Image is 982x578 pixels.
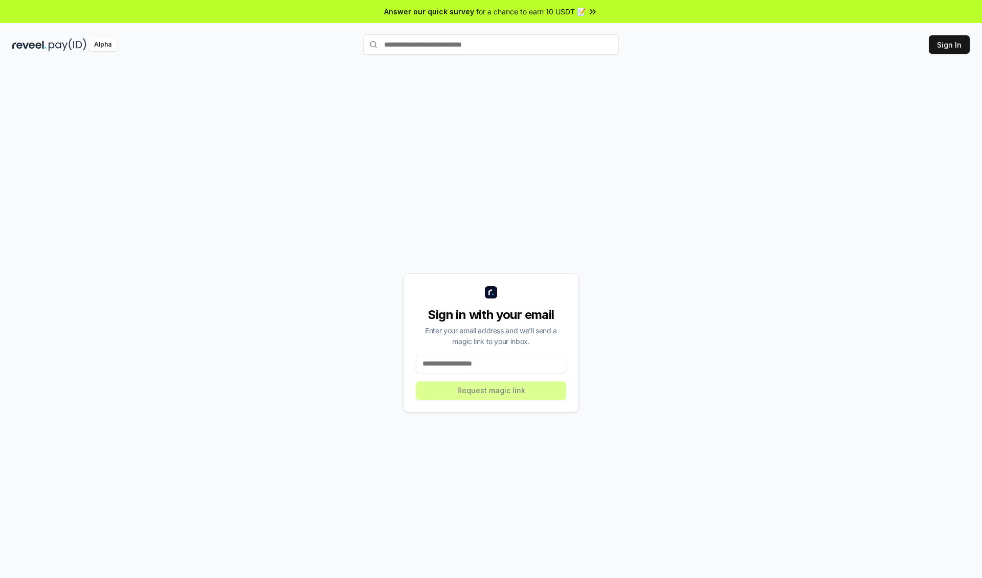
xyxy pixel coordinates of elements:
span: for a chance to earn 10 USDT 📝 [476,6,586,17]
div: Sign in with your email [416,307,566,323]
span: Answer our quick survey [384,6,474,17]
button: Sign In [929,35,970,54]
div: Alpha [88,38,117,51]
div: Enter your email address and we’ll send a magic link to your inbox. [416,325,566,347]
img: reveel_dark [12,38,47,51]
img: logo_small [485,286,497,298]
img: pay_id [49,38,86,51]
